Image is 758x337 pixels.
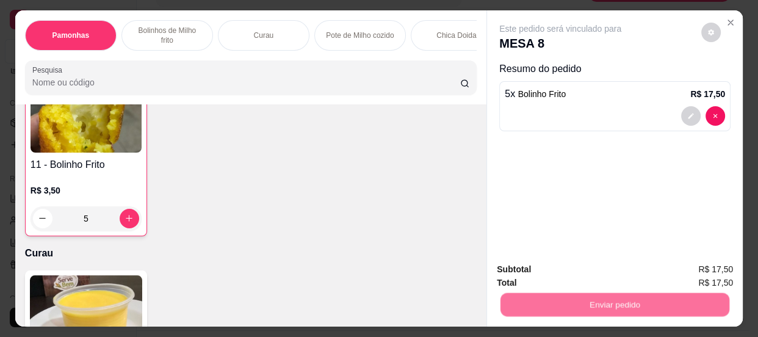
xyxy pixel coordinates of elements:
p: R$ 17,50 [690,88,725,100]
p: Pamonhas [52,31,90,40]
button: decrease-product-quantity [681,106,701,126]
p: 5 x [505,87,566,101]
p: Bolinhos de Milho frito [132,26,203,45]
p: MESA 8 [499,35,621,52]
button: Enviar pedido [500,293,729,317]
input: Pesquisa [32,76,460,89]
p: R$ 3,50 [31,184,142,197]
button: decrease-product-quantity [33,209,52,228]
h4: 11 - Bolinho Frito [31,158,142,172]
p: Resumo do pedido [499,62,731,76]
label: Pesquisa [32,65,67,75]
p: Curau [25,246,477,261]
p: Pote de Milho cozido [326,31,394,40]
button: Close [721,13,740,32]
span: Bolinho Frito [518,89,566,99]
img: product-image [31,76,142,153]
button: increase-product-quantity [120,209,139,228]
button: decrease-product-quantity [706,106,725,126]
button: decrease-product-quantity [701,23,721,42]
p: Curau [254,31,274,40]
p: Chica Doida [436,31,476,40]
p: Este pedido será vinculado para [499,23,621,35]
